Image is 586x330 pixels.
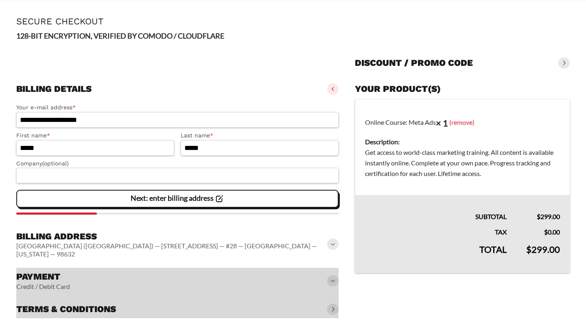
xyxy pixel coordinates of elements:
label: First name [16,131,174,140]
dd: Get access to world-class marketing training. All content is available instantly online. Complete... [365,147,560,179]
vaadin-button: Next: enter billing address [16,190,339,208]
bdi: 299.00 [526,244,560,255]
td: Online Course: Meta Ads [355,100,570,195]
span: $ [537,213,540,220]
h3: Billing address [16,231,329,242]
bdi: 0.00 [544,228,560,236]
bdi: 299.00 [537,213,560,220]
span: $ [544,228,548,236]
strong: × 1 [436,117,448,128]
th: Subtotal [355,195,517,222]
a: (remove) [449,118,474,126]
vaadin-horizontal-layout: [GEOGRAPHIC_DATA] ([GEOGRAPHIC_DATA]) — [STREET_ADDRESS] — #28 — [GEOGRAPHIC_DATA] — [US_STATE] —... [16,242,329,258]
h3: Discount / promo code [355,57,473,69]
span: (optional) [42,160,69,167]
dt: Description: [365,137,560,147]
label: Your e-mail address [16,103,339,112]
label: Last name [181,131,339,140]
th: Tax [355,222,517,237]
span: $ [526,244,531,255]
h3: Billing details [16,83,92,95]
label: Company [16,159,339,168]
th: Total [355,237,517,273]
h1: Secure Checkout [16,16,570,26]
strong: 128-BIT ENCRYPTION, VERIFIED BY COMODO / CLOUDFLARE [16,31,224,40]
